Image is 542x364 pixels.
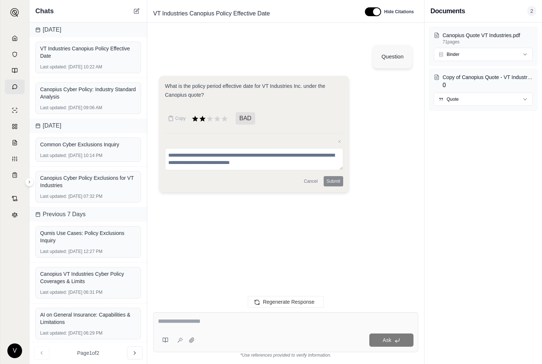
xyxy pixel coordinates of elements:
[40,153,67,158] span: Last updated:
[40,229,136,244] div: Qumis Use Cases: Policy Exclusions Inquiry
[40,270,136,285] div: Canopius VT Industries Cyber Policy Coverages & Limits
[5,191,25,206] a: Contract Analysis
[5,47,25,62] a: Documents Vault
[5,135,25,150] a: Claim Coverage
[7,343,22,358] div: V
[434,74,533,90] button: Copy of Canopius Quote - VT Industries 1.docx0
[29,22,147,37] div: [DATE]
[25,178,34,186] button: Expand sidebar
[40,193,67,199] span: Last updated:
[40,64,67,70] span: Last updated:
[236,112,255,125] span: BAD
[153,352,418,358] div: *Use references provided to verify information.
[5,31,25,46] a: Home
[301,176,320,186] button: Cancel
[40,153,136,158] div: [DATE] 10:14 PM
[10,8,19,17] img: Expand sidebar
[150,8,356,19] div: Edit Title
[40,330,136,336] div: [DATE] 06:29 PM
[40,105,136,111] div: [DATE] 09:06 AM
[165,83,325,98] span: What is the policy period effective date for VT Industries Inc. under the Canopius quote?
[40,289,67,295] span: Last updated:
[40,311,136,326] div: AI on General Insurance: Capabilities & Limitations
[5,151,25,166] a: Custom Report
[40,330,67,336] span: Last updated:
[527,6,536,16] span: 2
[381,52,404,61] div: Question
[40,289,136,295] div: [DATE] 06:31 PM
[29,118,147,133] div: [DATE]
[443,74,533,90] div: 0
[430,6,465,16] h3: Documents
[40,45,136,60] div: VT Industries Canopius Policy Effective Date
[40,249,136,254] div: [DATE] 12:27 PM
[5,119,25,134] a: Policy Comparisons
[40,86,136,100] div: Canopius Cyber Policy: Industry Standard Analysis
[443,39,533,45] p: 71 pages
[248,296,324,308] button: Regenerate Response
[132,7,141,15] button: New Chat
[5,103,25,118] a: Single Policy
[5,207,25,222] a: Legal Search Engine
[384,9,414,15] span: Hide Citations
[5,168,25,182] a: Coverage Table
[443,32,533,39] p: Canopius Quote VT Industries.pdf
[40,64,136,70] div: [DATE] 10:22 AM
[150,8,273,19] span: VT Industries Canopius Policy Effective Date
[35,6,54,16] span: Chats
[40,141,136,148] div: Common Cyber Exclusions Inquiry
[40,174,136,189] div: Canopius Cyber Policy Exclusions for VT Industries
[77,349,99,357] span: Page 1 of 2
[5,63,25,78] a: Prompt Library
[443,74,533,81] p: Copy of Canopius Quote - VT Industries 1.docx
[175,115,186,121] span: Copy
[40,193,136,199] div: [DATE] 07:32 PM
[263,299,314,305] span: Regenerate Response
[369,333,413,347] button: Ask
[5,79,25,94] a: Chat
[40,249,67,254] span: Last updated:
[383,337,391,343] span: Ask
[434,32,533,45] button: Canopius Quote VT Industries.pdf71pages
[40,105,67,111] span: Last updated:
[7,5,22,20] button: Expand sidebar
[29,207,147,222] div: Previous 7 Days
[165,111,189,126] button: Copy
